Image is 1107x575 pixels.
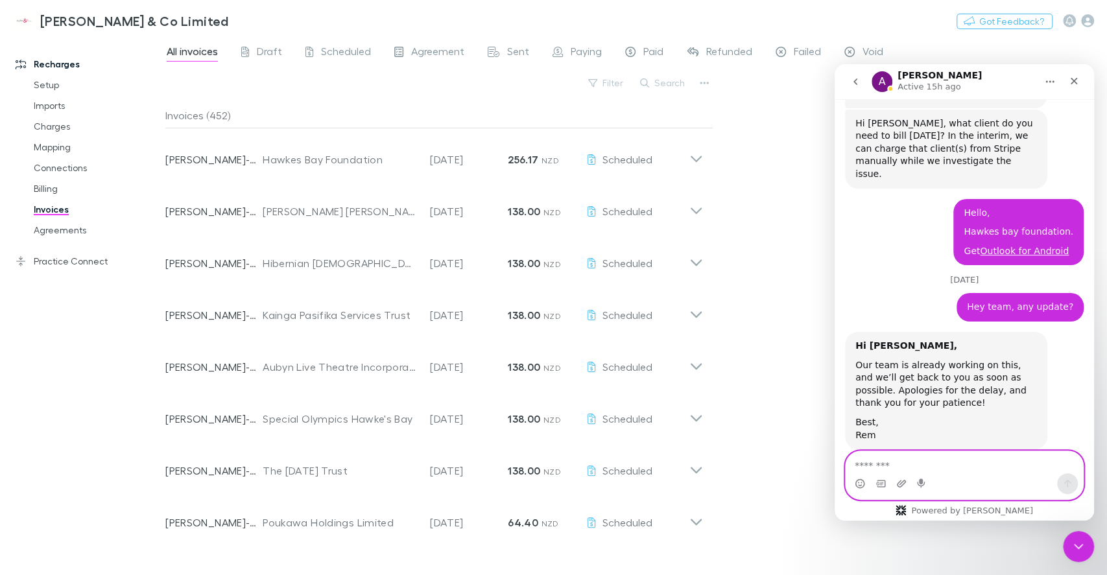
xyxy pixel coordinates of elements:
div: The [DATE] Trust [263,463,417,478]
span: NZD [543,415,561,425]
span: Void [863,45,883,62]
div: Kainga Pasifika Services Trust [263,307,417,323]
span: Agreement [411,45,464,62]
span: Sent [507,45,529,62]
a: [PERSON_NAME] & Co Limited [5,5,237,36]
a: Billing [21,178,176,199]
span: NZD [543,259,561,269]
span: Failed [794,45,821,62]
a: Recharges [3,54,176,75]
p: [PERSON_NAME]-0054 [165,463,263,478]
p: [PERSON_NAME]-0097 [165,411,263,427]
p: [DATE] [430,255,508,271]
span: NZD [543,363,561,373]
div: [PERSON_NAME]-0052Hibernian [DEMOGRAPHIC_DATA] Benefit Society Branch 172[DATE]138.00 NZDScheduled [155,232,713,284]
iframe: Intercom live chat [835,64,1094,521]
strong: 138.00 [508,205,540,218]
button: Search [634,75,693,91]
a: Practice Connect [3,251,176,272]
div: [PERSON_NAME]-0097Special Olympics Hawke's Bay[DATE]138.00 NZDScheduled [155,388,713,440]
span: NZD [543,311,561,321]
img: Epplett & Co Limited's Logo [13,13,35,29]
p: [PERSON_NAME]-0106 [165,204,263,219]
p: [PERSON_NAME]-0095 [165,152,263,167]
span: Scheduled [602,464,652,476]
div: [PERSON_NAME]-0027Poukawa Holdings Limited[DATE]64.40 NZDScheduled [155,491,713,543]
p: [DATE] [430,515,508,530]
a: Mapping [21,137,176,158]
div: [PERSON_NAME] [PERSON_NAME] [263,204,417,219]
span: Draft [257,45,282,62]
strong: 64.40 [508,516,538,529]
span: Scheduled [321,45,371,62]
div: Hibernian [DEMOGRAPHIC_DATA] Benefit Society Branch 172 [263,255,417,271]
span: Refunded [706,45,752,62]
p: [DATE] [430,307,508,323]
span: Scheduled [602,309,652,321]
strong: 138.00 [508,257,540,270]
button: Got Feedback? [957,14,1053,29]
span: Scheduled [602,257,652,269]
span: Scheduled [602,360,652,373]
p: [PERSON_NAME]-0052 [165,255,263,271]
p: [PERSON_NAME]-0032 [165,359,263,375]
span: Paid [643,45,663,62]
div: Poukawa Holdings Limited [263,515,417,530]
h3: [PERSON_NAME] & Co Limited [40,13,229,29]
p: [DATE] [430,152,508,167]
span: NZD [543,467,561,476]
div: [PERSON_NAME]-0008Kainga Pasifika Services Trust[DATE]138.00 NZDScheduled [155,284,713,336]
span: Scheduled [602,205,652,217]
a: Agreements [21,220,176,241]
strong: 138.00 [508,309,540,322]
p: [PERSON_NAME]-0027 [165,515,263,530]
a: Charges [21,116,176,137]
span: NZD [543,207,561,217]
a: Invoices [21,199,176,220]
p: [DATE] [430,359,508,375]
div: Aubyn Live Theatre Incorporated [263,359,417,375]
span: Scheduled [602,516,652,528]
a: Connections [21,158,176,178]
iframe: Intercom live chat [1063,531,1094,562]
div: [PERSON_NAME]-0054The [DATE] Trust[DATE]138.00 NZDScheduled [155,440,713,491]
strong: 138.00 [508,360,540,373]
span: NZD [541,519,558,528]
span: All invoices [167,45,218,62]
div: [PERSON_NAME]-0106[PERSON_NAME] [PERSON_NAME][DATE]138.00 NZDScheduled [155,180,713,232]
p: [PERSON_NAME]-0008 [165,307,263,323]
span: Paying [571,45,602,62]
p: [DATE] [430,411,508,427]
div: [PERSON_NAME]-0095Hawkes Bay Foundation[DATE]256.17 NZDScheduled [155,128,713,180]
strong: 138.00 [508,412,540,425]
div: [PERSON_NAME]-0032Aubyn Live Theatre Incorporated[DATE]138.00 NZDScheduled [155,336,713,388]
span: Scheduled [602,153,652,165]
strong: 256.17 [508,153,538,166]
a: Imports [21,95,176,116]
div: Hawkes Bay Foundation [263,152,417,167]
span: NZD [542,156,559,165]
button: Filter [582,75,631,91]
p: [DATE] [430,463,508,478]
span: Scheduled [602,412,652,425]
